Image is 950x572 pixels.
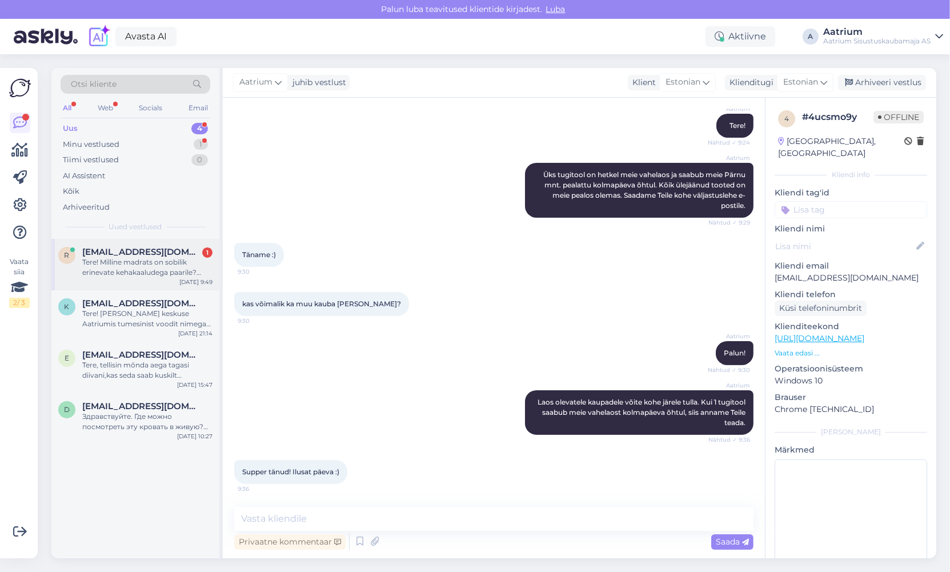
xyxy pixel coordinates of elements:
p: Vaata edasi ... [775,348,927,358]
div: Aatrium Sisustuskaubamaja AS [823,37,931,46]
span: Otsi kliente [71,78,117,90]
p: Kliendi tag'id [775,187,927,199]
a: Avasta AI [115,27,177,46]
span: 9:36 [238,485,280,493]
img: explore-ai [87,25,111,49]
div: Kliendi info [775,170,927,180]
span: Aatrium [707,154,750,162]
div: 2 / 3 [9,298,30,308]
span: e [65,354,69,362]
div: juhib vestlust [288,77,346,89]
input: Lisa nimi [775,240,914,253]
span: Aatrium [707,381,750,390]
p: Kliendi nimi [775,223,927,235]
div: # 4ucsmo9y [802,110,873,124]
span: Laos olevatele kaupadele võite kohe järele tulla. Kui 1 tugitool saabub meie vahelaost kolmapäeva... [538,398,747,427]
div: Klient [628,77,656,89]
span: e.rannaste@gmail.com [82,350,201,360]
div: All [61,101,74,115]
div: Web [95,101,115,115]
div: [DATE] 21:14 [178,329,213,338]
span: Palun! [724,349,745,357]
div: Socials [137,101,165,115]
span: Täname :) [242,250,276,259]
span: Nähtud ✓ 9:24 [707,138,750,147]
span: kas võimalik ka muu kauba [PERSON_NAME]? [242,299,401,308]
span: Nähtud ✓ 9:30 [707,366,750,374]
p: Brauser [775,391,927,403]
span: Estonian [783,76,818,89]
div: AI Assistent [63,170,105,182]
div: [DATE] 9:49 [179,278,213,286]
span: Saada [716,537,749,547]
div: Arhiveeri vestlus [838,75,926,90]
p: Märkmed [775,444,927,456]
div: [GEOGRAPHIC_DATA], [GEOGRAPHIC_DATA] [778,135,904,159]
span: 9:30 [238,267,280,276]
img: Askly Logo [9,77,31,99]
span: Uued vestlused [109,222,162,232]
div: Vaata siia [9,257,30,308]
div: A [803,29,819,45]
div: Arhiveeritud [63,202,110,213]
div: Здравствуйте. Где можно посмотреть эту кровать в живую? Материал и т.д [82,411,213,432]
div: 0 [191,154,208,166]
div: Tiimi vestlused [63,154,119,166]
div: Email [186,101,210,115]
div: 1 [194,139,208,150]
p: Operatsioonisüsteem [775,363,927,375]
div: 4 [191,123,208,134]
a: AatriumAatrium Sisustuskaubamaja AS [823,27,943,46]
div: Klienditugi [725,77,773,89]
p: Kliendi telefon [775,289,927,301]
span: Luba [543,4,569,14]
a: [URL][DOMAIN_NAME] [775,333,864,343]
span: Nähtud ✓ 9:29 [707,218,750,227]
p: Chrome [TECHNICAL_ID] [775,403,927,415]
div: [DATE] 10:27 [177,432,213,441]
span: Nähtud ✓ 9:36 [707,435,750,444]
span: 9:30 [238,317,280,325]
div: Privaatne kommentaar [234,534,346,550]
span: Aatrium [239,76,272,89]
span: Tere! [729,121,745,130]
span: Supper tänud! Ilusat päeva :) [242,467,339,476]
p: Kliendi email [775,260,927,272]
span: Üks tugitool on hetkel meie vahelaos ja saabub meie Pärnu mnt. pealattu kolmapäeva õhtul. Kõik ül... [543,170,747,210]
span: Offline [873,111,924,123]
p: [EMAIL_ADDRESS][DOMAIN_NAME] [775,272,927,284]
p: Klienditeekond [775,321,927,333]
div: Küsi telefoninumbrit [775,301,867,316]
span: Aatrium [707,105,750,113]
div: 1 [202,247,213,258]
span: d [64,405,70,414]
span: riina.kngro60@gmail.com [82,247,201,257]
span: kerstiu@gmal.com [82,298,201,309]
span: 4 [784,114,789,123]
span: Estonian [666,76,700,89]
div: Aktiivne [706,26,775,47]
span: dzudi@mail.ru [82,401,201,411]
div: Kõik [63,186,79,197]
div: [DATE] 15:47 [177,381,213,389]
span: k [65,302,70,311]
div: [PERSON_NAME] [775,427,927,437]
span: Aatrium [707,332,750,341]
div: Minu vestlused [63,139,119,150]
div: Tere! [PERSON_NAME] keskuse Aatriumis tumesinist voodit nimega Rubi. Väga meeldis aga sellel oli ... [82,309,213,329]
div: Tere, tellisin mõnda aega tagasi diivani,kas seda saab kuskilt [PERSON_NAME] mis [PERSON_NAME] te... [82,360,213,381]
div: Tere! Milline madrats on sobilik erinevate kehakaaludega paarile? Madratsitel kirjelduses et 120 ... [82,257,213,278]
p: Windows 10 [775,375,927,387]
input: Lisa tag [775,201,927,218]
div: Uus [63,123,78,134]
div: Aatrium [823,27,931,37]
span: r [65,251,70,259]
